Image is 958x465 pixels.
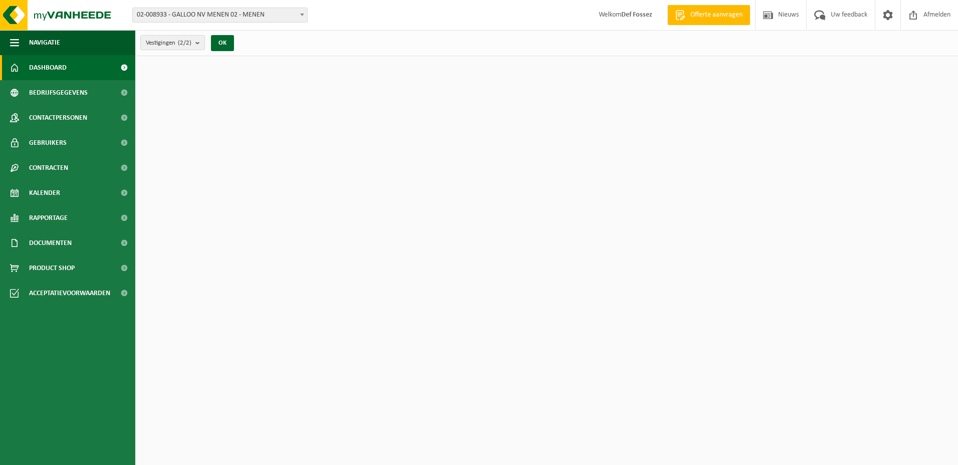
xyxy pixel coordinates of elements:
[29,230,72,256] span: Documenten
[29,281,110,306] span: Acceptatievoorwaarden
[29,30,60,55] span: Navigatie
[29,205,68,230] span: Rapportage
[29,256,75,281] span: Product Shop
[688,10,745,20] span: Offerte aanvragen
[140,35,205,50] button: Vestigingen(2/2)
[29,80,88,105] span: Bedrijfsgegevens
[621,11,652,19] strong: Def Fossez
[29,130,67,155] span: Gebruikers
[146,36,191,51] span: Vestigingen
[29,155,68,180] span: Contracten
[29,55,67,80] span: Dashboard
[29,180,60,205] span: Kalender
[133,8,307,22] span: 02-008933 - GALLOO NV MENEN 02 - MENEN
[211,35,234,51] button: OK
[29,105,87,130] span: Contactpersonen
[667,5,750,25] a: Offerte aanvragen
[178,40,191,46] count: (2/2)
[132,8,308,23] span: 02-008933 - GALLOO NV MENEN 02 - MENEN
